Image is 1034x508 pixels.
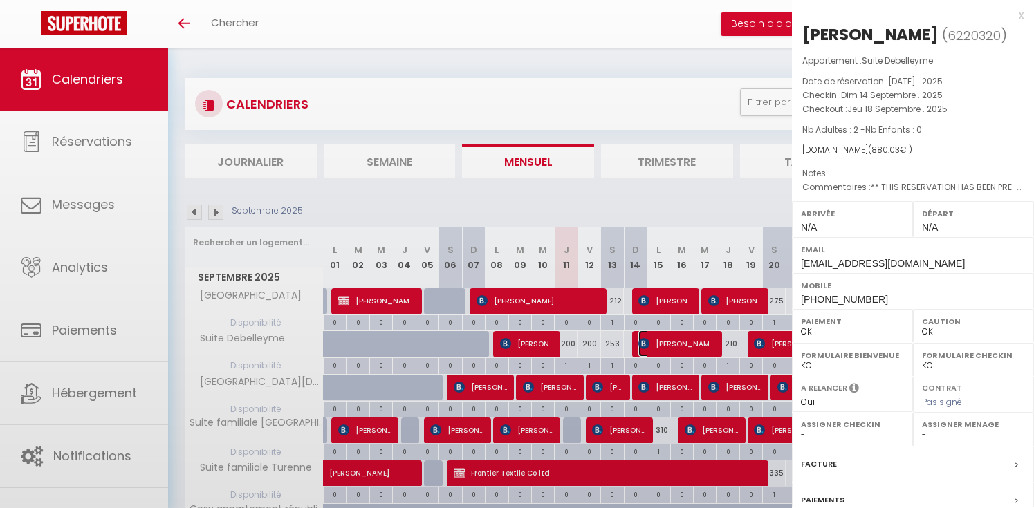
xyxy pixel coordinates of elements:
p: Commentaires : [802,180,1024,194]
iframe: Chat [975,446,1024,498]
label: Formulaire Checkin [922,348,1025,362]
label: Email [801,243,1025,256]
p: Appartement : [802,54,1024,68]
span: [DATE] . 2025 [888,75,943,87]
span: [EMAIL_ADDRESS][DOMAIN_NAME] [801,258,965,269]
span: Jeu 18 Septembre . 2025 [847,103,948,115]
label: A relancer [801,382,847,394]
span: 880.03 [871,144,900,156]
span: - [830,167,835,179]
div: x [792,7,1024,23]
label: Mobile [801,279,1025,292]
span: N/A [801,222,817,233]
span: 6220320 [948,27,1001,44]
label: Contrat [922,382,962,391]
label: Assigner Checkin [801,417,904,431]
span: Dim 14 Septembre . 2025 [841,89,943,101]
p: Date de réservation : [802,75,1024,88]
div: [PERSON_NAME] [802,23,939,46]
label: Formulaire Bienvenue [801,348,904,362]
label: Paiements [801,493,844,507]
span: N/A [922,222,938,233]
label: Paiement [801,314,904,328]
span: Nb Enfants : 0 [865,124,922,135]
span: Suite Debelleyme [862,55,933,66]
i: Sélectionner OUI si vous souhaiter envoyer les séquences de messages post-checkout [849,382,859,397]
label: Arrivée [801,207,904,220]
span: [PHONE_NUMBER] [801,294,888,305]
button: Ouvrir le widget de chat LiveChat [11,6,53,47]
label: Assigner Menage [922,417,1025,431]
span: ( € ) [868,144,912,156]
label: Caution [922,314,1025,328]
p: Checkout : [802,102,1024,116]
p: Checkin : [802,88,1024,102]
p: Notes : [802,167,1024,180]
div: [DOMAIN_NAME] [802,144,1024,157]
label: Facture [801,457,837,471]
span: Nb Adultes : 2 - [802,124,922,135]
span: ( ) [942,26,1007,45]
label: Départ [922,207,1025,220]
span: Pas signé [922,396,962,408]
